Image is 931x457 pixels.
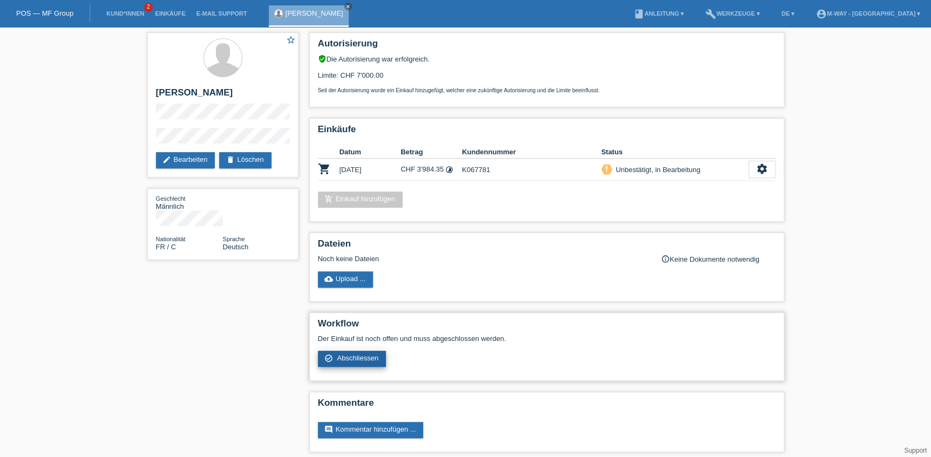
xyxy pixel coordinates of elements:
i: delete [226,155,234,164]
th: Kundennummer [462,146,601,159]
i: comment [324,425,333,434]
a: bookAnleitung ▾ [628,10,689,17]
span: Abschliessen [337,354,378,362]
span: Deutsch [223,243,249,251]
i: verified_user [318,54,327,63]
h2: Kommentare [318,398,776,414]
a: check_circle_outline Abschliessen [318,351,386,367]
td: CHF 3'984.35 [400,159,462,181]
p: Seit der Autorisierung wurde ein Einkauf hinzugefügt, welcher eine zukünftige Autorisierung und d... [318,87,776,93]
i: build [705,9,716,19]
div: Noch keine Dateien [318,255,648,263]
a: Einkäufe [149,10,191,17]
i: priority_high [603,165,610,173]
i: POSP00026680 [318,162,331,175]
span: Nationalität [156,236,186,242]
i: add_shopping_cart [324,195,333,203]
div: Unbestätigt, in Bearbeitung [613,164,701,175]
h2: Einkäufe [318,124,776,140]
a: E-Mail Support [191,10,253,17]
i: info_outline [661,255,670,263]
i: close [345,4,351,9]
th: Status [601,146,749,159]
div: Männlich [156,194,223,210]
td: [DATE] [339,159,401,181]
h2: Autorisierung [318,38,776,54]
a: buildWerkzeuge ▾ [700,10,765,17]
a: DE ▾ [776,10,800,17]
a: cloud_uploadUpload ... [318,271,373,288]
h2: Dateien [318,238,776,255]
span: Geschlecht [156,195,186,202]
a: Kund*innen [101,10,149,17]
a: star_border [286,35,296,46]
div: Limite: CHF 7'000.00 [318,63,776,93]
a: commentKommentar hinzufügen ... [318,422,424,438]
a: deleteLöschen [219,152,271,168]
a: POS — MF Group [16,9,73,17]
h2: Workflow [318,318,776,335]
a: [PERSON_NAME] [286,9,343,17]
i: edit [162,155,171,164]
div: Keine Dokumente notwendig [661,255,776,263]
a: Support [904,447,927,454]
span: Frankreich / C / 01.09.2012 [156,243,176,251]
a: add_shopping_cartEinkauf hinzufügen [318,192,403,208]
h2: [PERSON_NAME] [156,87,290,104]
td: K067781 [462,159,601,181]
i: settings [756,163,768,175]
i: check_circle_outline [324,354,333,363]
i: cloud_upload [324,275,333,283]
span: Sprache [223,236,245,242]
div: Die Autorisierung war erfolgreich. [318,54,776,63]
a: account_circlem-way - [GEOGRAPHIC_DATA] ▾ [811,10,926,17]
i: 24 Raten [445,166,453,174]
th: Betrag [400,146,462,159]
a: close [344,3,352,10]
p: Der Einkauf ist noch offen und muss abgeschlossen werden. [318,335,776,343]
span: 2 [144,3,153,12]
i: book [634,9,644,19]
i: star_border [286,35,296,45]
a: editBearbeiten [156,152,215,168]
i: account_circle [816,9,827,19]
th: Datum [339,146,401,159]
